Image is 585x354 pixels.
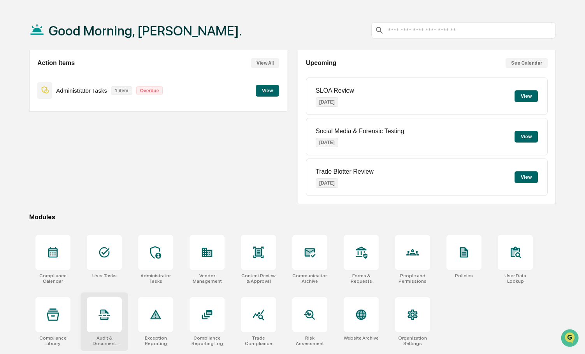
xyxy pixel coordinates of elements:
[190,335,225,346] div: Compliance Reporting Log
[64,98,97,106] span: Attestations
[8,60,22,74] img: 1746055101610-c473b297-6a78-478c-a979-82029cc54cd1
[256,86,279,94] a: View
[292,273,327,284] div: Communications Archive
[316,138,338,147] p: [DATE]
[29,213,556,221] div: Modules
[8,16,142,29] p: How can we help?
[515,171,538,183] button: View
[344,273,379,284] div: Forms & Requests
[455,273,473,278] div: Policies
[138,273,173,284] div: Administrator Tasks
[316,87,354,94] p: SLOA Review
[26,60,128,67] div: Start new chat
[515,90,538,102] button: View
[53,95,100,109] a: 🗄️Attestations
[5,95,53,109] a: 🖐️Preclearance
[506,58,548,68] button: See Calendar
[87,335,122,346] div: Audit & Document Logs
[344,335,379,341] div: Website Archive
[56,99,63,105] div: 🗄️
[5,110,52,124] a: 🔎Data Lookup
[77,132,94,138] span: Pylon
[26,67,98,74] div: We're available if you need us!
[241,273,276,284] div: Content Review & Approval
[132,62,142,71] button: Start new chat
[111,86,132,95] p: 1 item
[55,132,94,138] a: Powered byPylon
[35,273,70,284] div: Compliance Calendar
[92,273,117,278] div: User Tasks
[292,335,327,346] div: Risk Assessment
[560,328,581,349] iframe: Open customer support
[241,335,276,346] div: Trade Compliance
[316,178,338,188] p: [DATE]
[136,86,163,95] p: Overdue
[8,114,14,120] div: 🔎
[138,335,173,346] div: Exception Reporting
[190,273,225,284] div: Vendor Management
[20,35,128,44] input: Clear
[16,98,50,106] span: Preclearance
[16,113,49,121] span: Data Lookup
[395,335,430,346] div: Organization Settings
[8,99,14,105] div: 🖐️
[515,131,538,143] button: View
[251,58,279,68] button: View All
[37,60,75,67] h2: Action Items
[256,85,279,97] button: View
[498,273,533,284] div: User Data Lookup
[56,87,107,94] p: Administrator Tasks
[49,23,242,39] h1: Good Morning, [PERSON_NAME].
[316,97,338,107] p: [DATE]
[316,168,374,175] p: Trade Blotter Review
[316,128,404,135] p: Social Media & Forensic Testing
[395,273,430,284] div: People and Permissions
[35,335,70,346] div: Compliance Library
[306,60,336,67] h2: Upcoming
